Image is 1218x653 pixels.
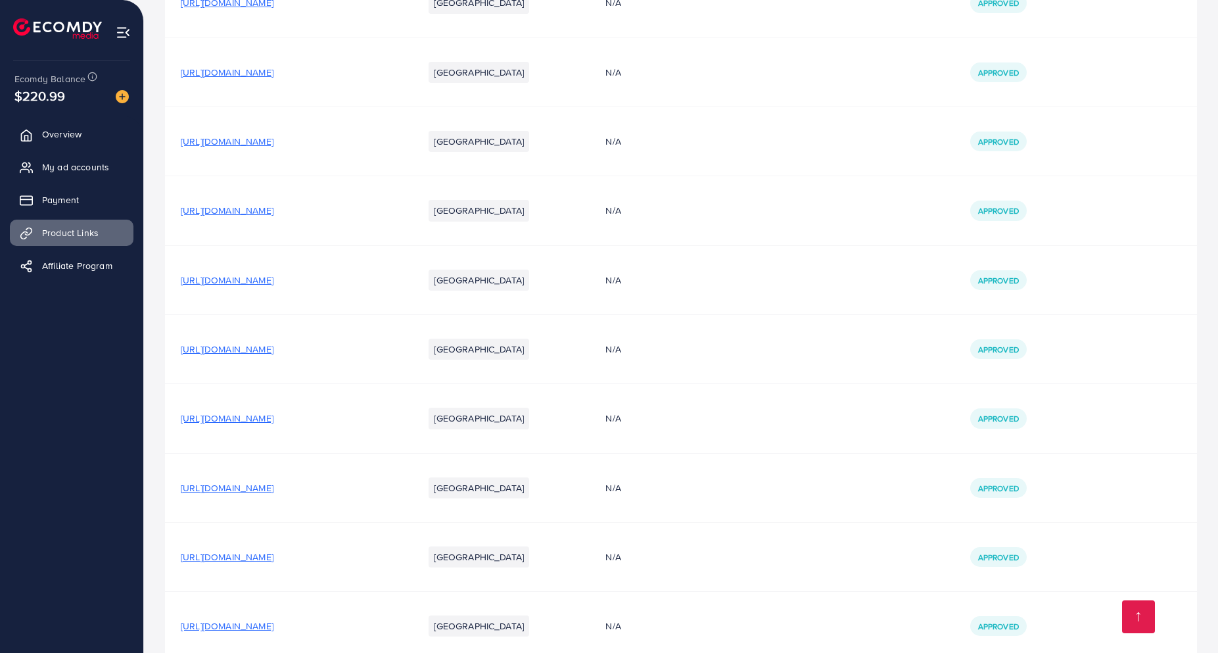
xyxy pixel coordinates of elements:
span: [URL][DOMAIN_NAME] [181,66,273,79]
img: menu [116,25,131,40]
span: N/A [605,619,621,633]
li: [GEOGRAPHIC_DATA] [429,62,529,83]
a: Affiliate Program [10,253,133,279]
a: Product Links [10,220,133,246]
a: Overview [10,121,133,147]
span: Approved [978,621,1019,632]
a: Payment [10,187,133,213]
span: [URL][DOMAIN_NAME] [181,550,273,564]
img: image [116,90,129,103]
li: [GEOGRAPHIC_DATA] [429,408,529,429]
li: [GEOGRAPHIC_DATA] [429,270,529,291]
span: [URL][DOMAIN_NAME] [181,619,273,633]
li: [GEOGRAPHIC_DATA] [429,339,529,360]
span: N/A [605,204,621,217]
span: Overview [42,128,82,141]
span: Approved [978,483,1019,494]
span: Payment [42,193,79,206]
span: [URL][DOMAIN_NAME] [181,204,273,217]
span: Approved [978,413,1019,424]
span: $220.99 [14,86,65,105]
span: Approved [978,205,1019,216]
span: [URL][DOMAIN_NAME] [181,412,273,425]
span: Approved [978,344,1019,355]
span: [URL][DOMAIN_NAME] [181,274,273,287]
li: [GEOGRAPHIC_DATA] [429,477,529,498]
span: N/A [605,412,621,425]
span: N/A [605,343,621,356]
li: [GEOGRAPHIC_DATA] [429,616,529,637]
span: N/A [605,66,621,79]
iframe: Chat [1162,594,1208,643]
span: Approved [978,67,1019,78]
img: logo [13,18,102,39]
span: N/A [605,135,621,148]
span: My ad accounts [42,160,109,174]
li: [GEOGRAPHIC_DATA] [429,200,529,221]
span: N/A [605,481,621,495]
span: Approved [978,552,1019,563]
span: Approved [978,136,1019,147]
span: Approved [978,275,1019,286]
span: [URL][DOMAIN_NAME] [181,343,273,356]
span: [URL][DOMAIN_NAME] [181,481,273,495]
span: [URL][DOMAIN_NAME] [181,135,273,148]
li: [GEOGRAPHIC_DATA] [429,131,529,152]
span: Affiliate Program [42,259,112,272]
span: N/A [605,550,621,564]
span: N/A [605,274,621,287]
span: Product Links [42,226,99,239]
li: [GEOGRAPHIC_DATA] [429,546,529,568]
a: My ad accounts [10,154,133,180]
span: Ecomdy Balance [14,72,85,85]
